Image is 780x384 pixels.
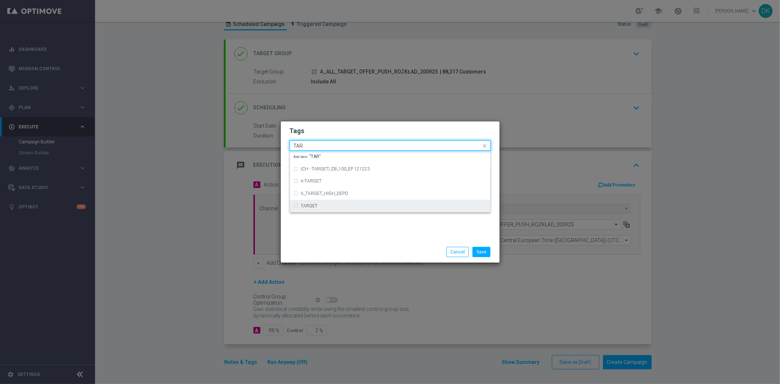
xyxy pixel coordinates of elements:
[301,204,318,208] label: TARGET
[294,163,487,175] div: (CH - TARGET) ZB_100_EP 121223
[294,175,487,187] div: A-TARGET
[294,200,487,212] div: TARGET
[290,127,491,135] h2: Tags
[294,155,310,159] span: Add item
[301,179,322,183] label: A-TARGET
[294,154,321,159] span: "TAR"
[446,247,469,257] button: Cancel
[290,151,491,212] ng-dropdown-panel: Options list
[301,191,348,196] label: A_TARGET_HIGH_DEPO
[472,247,490,257] button: Save
[294,188,487,199] div: A_TARGET_HIGH_DEPO
[301,167,370,171] label: (CH - TARGET) ZB_100_EP 121223
[290,140,491,151] ng-select: A, ALL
